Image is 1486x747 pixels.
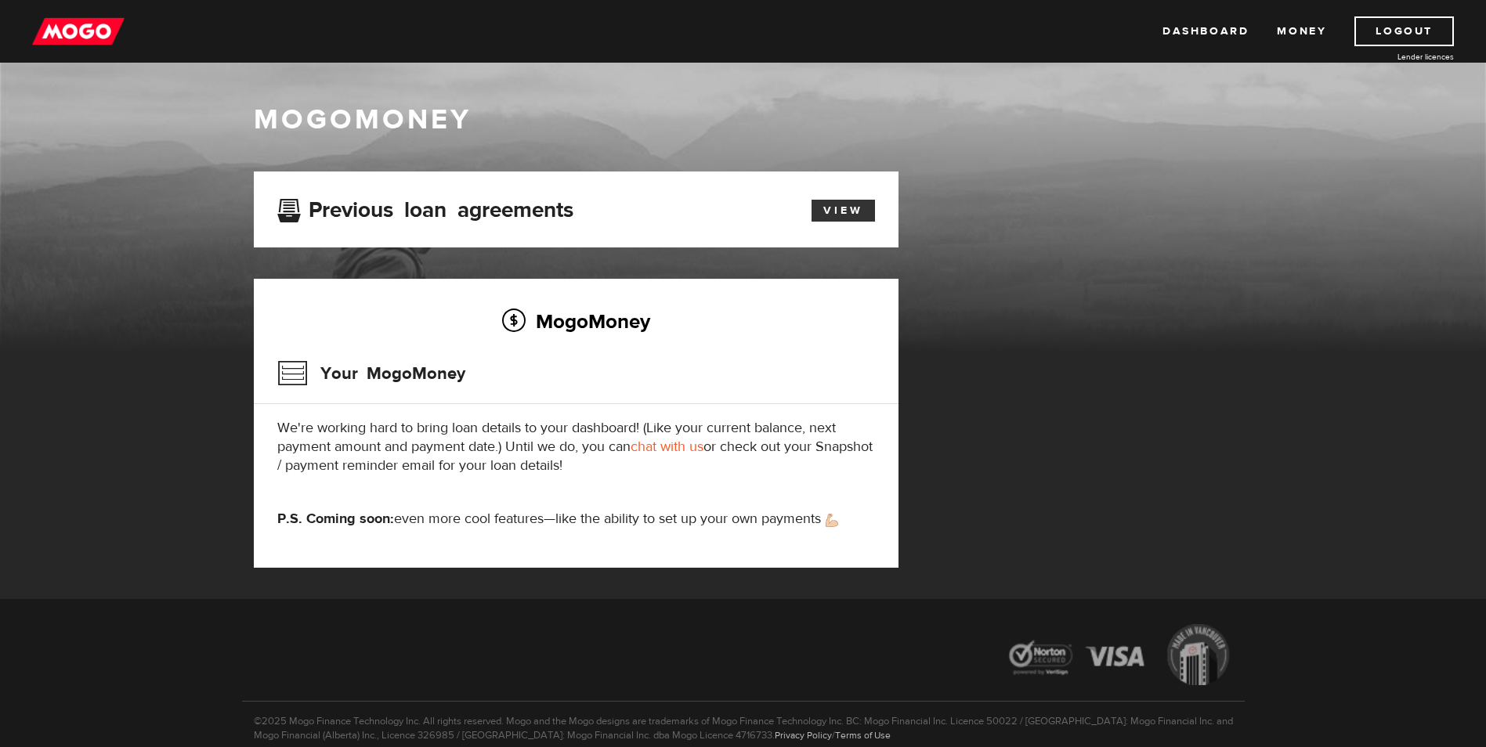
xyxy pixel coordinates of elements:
h3: Previous loan agreements [277,197,573,218]
a: Logout [1354,16,1454,46]
h2: MogoMoney [277,305,875,337]
p: even more cool features—like the ability to set up your own payments [277,510,875,529]
a: Money [1277,16,1326,46]
p: ©2025 Mogo Finance Technology Inc. All rights reserved. Mogo and the Mogo designs are trademarks ... [242,701,1245,742]
a: View [812,200,875,222]
a: Privacy Policy [775,729,832,742]
iframe: LiveChat chat widget [1173,383,1486,747]
h3: Your MogoMoney [277,353,465,394]
h1: MogoMoney [254,103,1233,136]
a: chat with us [631,438,703,456]
p: We're working hard to bring loan details to your dashboard! (Like your current balance, next paym... [277,419,875,475]
a: Terms of Use [835,729,891,742]
a: Dashboard [1162,16,1249,46]
img: mogo_logo-11ee424be714fa7cbb0f0f49df9e16ec.png [32,16,125,46]
img: strong arm emoji [826,514,838,527]
a: Lender licences [1336,51,1454,63]
strong: P.S. Coming soon: [277,510,394,528]
img: legal-icons-92a2ffecb4d32d839781d1b4e4802d7b.png [994,612,1245,701]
